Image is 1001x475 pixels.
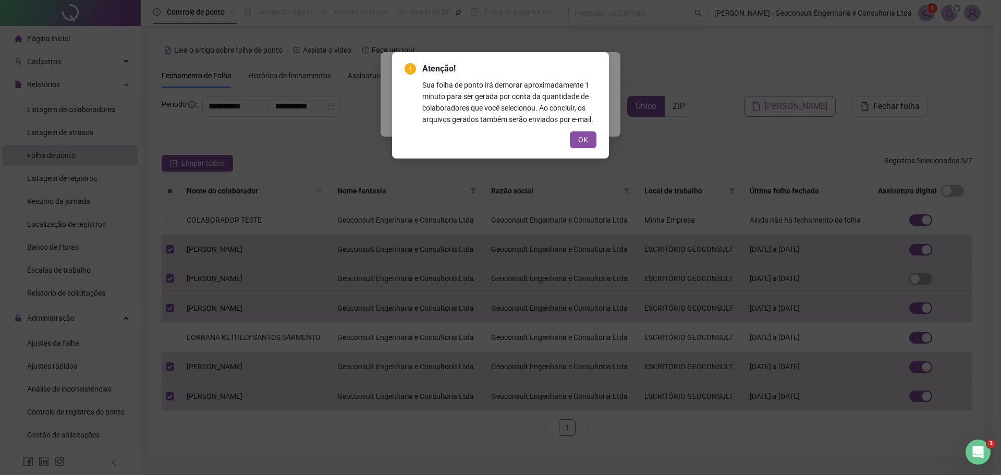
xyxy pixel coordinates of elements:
[570,131,596,148] button: OK
[405,63,416,75] span: exclamation-circle
[422,63,596,75] span: Atenção!
[422,79,596,125] div: Sua folha de ponto irá demorar aproximadamente 1 minuto para ser gerada por conta da quantidade d...
[987,440,995,448] span: 1
[966,440,991,465] iframe: Intercom live chat
[578,134,588,145] span: OK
